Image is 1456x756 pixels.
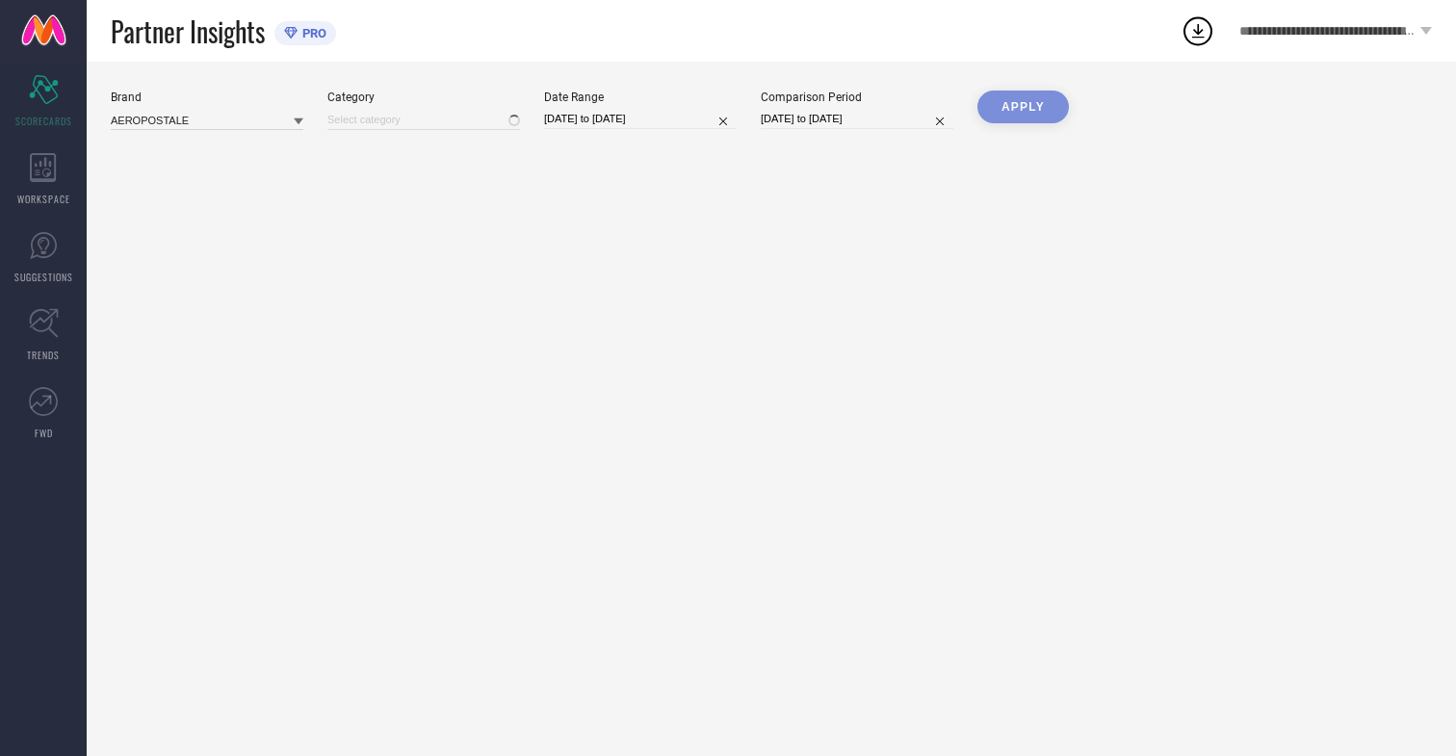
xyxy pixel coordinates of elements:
[544,109,737,129] input: Select date range
[544,91,737,104] div: Date Range
[761,109,953,129] input: Select comparison period
[111,12,265,51] span: Partner Insights
[111,91,303,104] div: Brand
[14,270,73,284] span: SUGGESTIONS
[327,91,520,104] div: Category
[35,426,53,440] span: FWD
[15,114,72,128] span: SCORECARDS
[1181,13,1215,48] div: Open download list
[17,192,70,206] span: WORKSPACE
[27,348,60,362] span: TRENDS
[298,26,326,40] span: PRO
[761,91,953,104] div: Comparison Period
